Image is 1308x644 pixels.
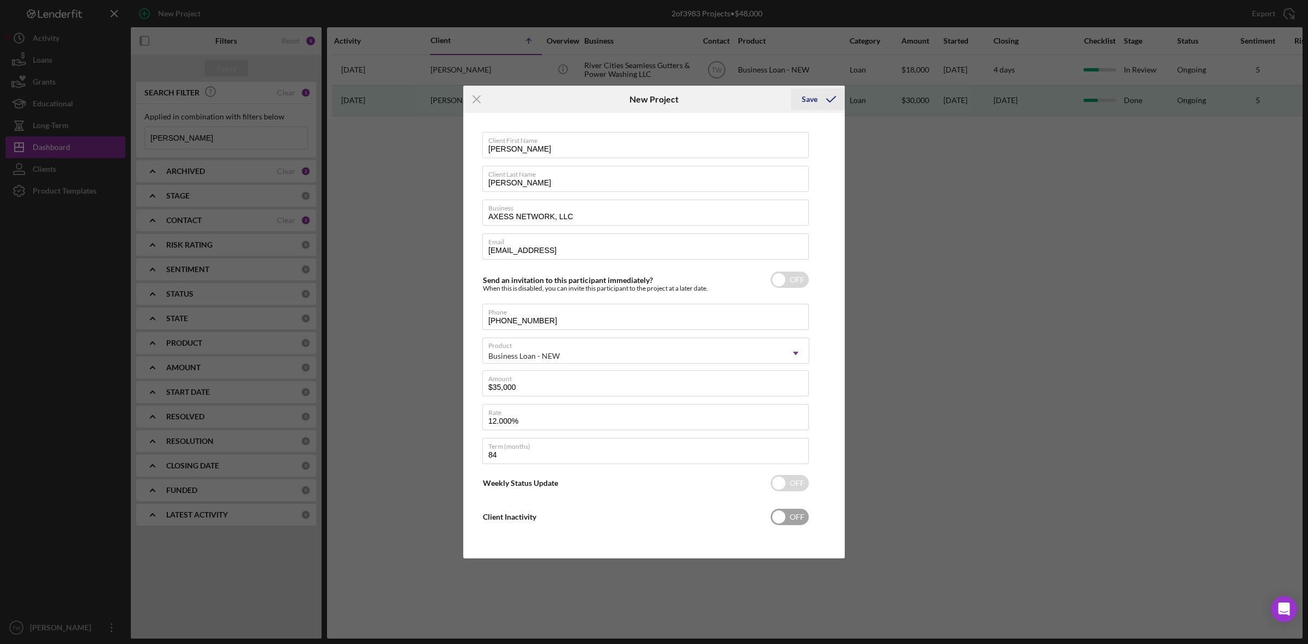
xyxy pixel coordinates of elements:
[488,234,809,246] label: Email
[483,478,558,487] label: Weekly Status Update
[802,88,818,110] div: Save
[1271,596,1297,622] div: Open Intercom Messenger
[488,405,809,417] label: Rate
[629,94,679,104] h6: New Project
[488,166,809,178] label: Client Last Name
[488,133,809,145] label: Client First Name
[488,200,809,212] label: Business
[791,88,845,110] button: Save
[488,438,809,450] label: Term (months)
[483,285,708,292] div: When this is disabled, you can invite this participant to the project at a later date.
[483,512,536,521] label: Client Inactivity
[483,275,653,285] label: Send an invitation to this participant immediately?
[488,352,560,360] div: Business Loan - NEW
[488,371,809,383] label: Amount
[488,304,809,316] label: Phone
